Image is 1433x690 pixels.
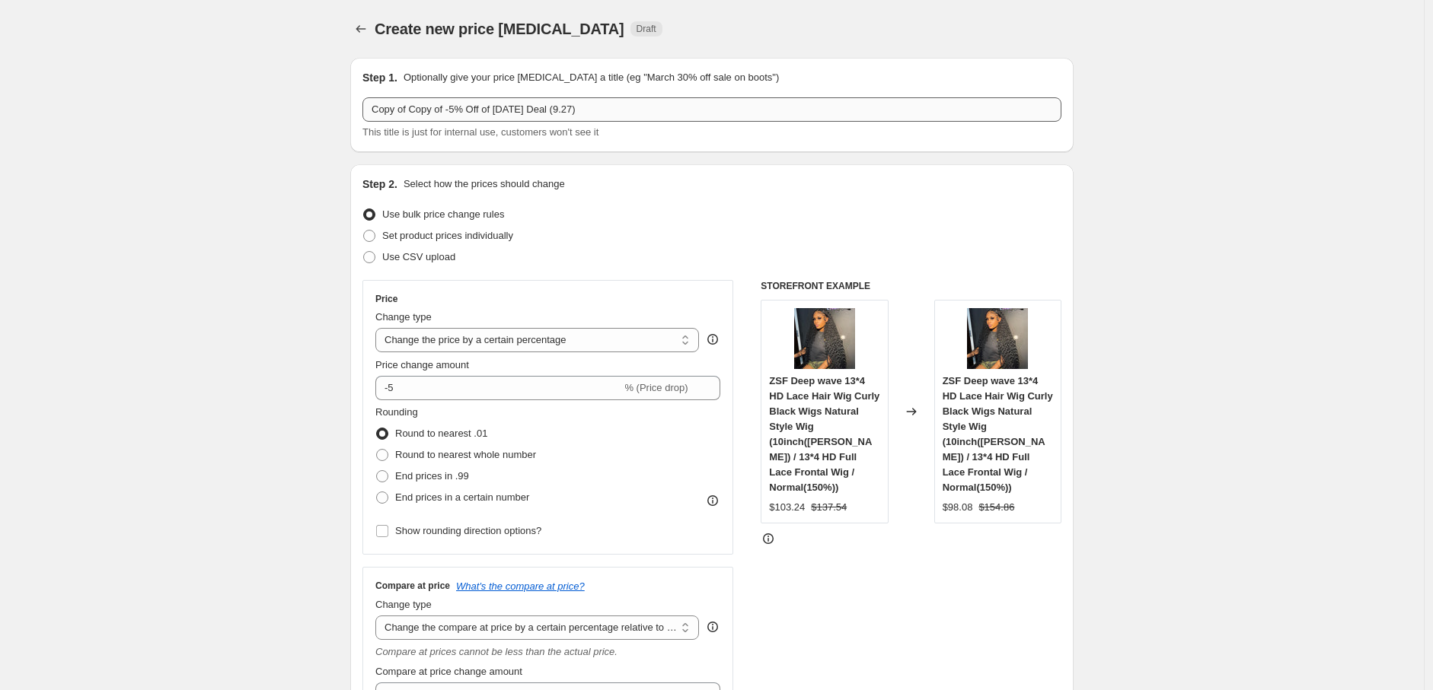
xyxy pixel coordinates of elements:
span: Round to nearest .01 [395,428,487,439]
span: % (Price drop) [624,382,688,393]
p: Optionally give your price [MEDICAL_DATA] a title (eg "March 30% off sale on boots") [404,70,779,85]
button: What's the compare at price? [456,580,585,592]
span: Set product prices individually [382,230,513,241]
span: ZSF Deep wave 13*4 HD Lace Hair Wig Curly Black Wigs Natural Style Wig (10inch([PERSON_NAME]) / 1... [943,375,1053,493]
h2: Step 1. [362,70,397,85]
input: 30% off holiday sale [362,97,1061,122]
img: waterwave_80x.jpg [794,308,855,369]
div: help [705,332,720,347]
span: $154.86 [978,501,1014,513]
span: Use bulk price change rules [382,208,504,220]
span: Price change amount [375,359,469,370]
span: Change type [375,599,432,610]
span: This title is just for internal use, customers won't see it [362,126,598,138]
span: Round to nearest whole number [395,449,536,460]
span: End prices in a certain number [395,491,529,503]
h3: Compare at price [375,580,450,592]
span: Rounding [375,406,418,418]
span: Compare at price change amount [375,666,522,677]
img: waterwave_80x.jpg [967,308,1028,369]
span: $98.08 [943,501,973,513]
h3: Price [375,293,397,305]
span: Show rounding direction options? [395,525,541,536]
input: -15 [375,376,621,400]
span: $137.54 [811,501,847,513]
span: End prices in .99 [395,470,469,482]
button: Price change jobs [350,18,372,40]
span: Use CSV upload [382,251,455,262]
span: $103.24 [769,501,805,513]
span: Draft [637,23,656,35]
span: Create new price [MEDICAL_DATA] [375,21,624,37]
span: Change type [375,311,432,323]
h6: STOREFRONT EXAMPLE [761,280,1061,292]
div: help [705,619,720,634]
h2: Step 2. [362,176,397,192]
i: Compare at prices cannot be less than the actual price. [375,646,618,657]
span: ZSF Deep wave 13*4 HD Lace Hair Wig Curly Black Wigs Natural Style Wig (10inch([PERSON_NAME]) / 1... [769,375,879,493]
p: Select how the prices should change [404,176,565,192]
